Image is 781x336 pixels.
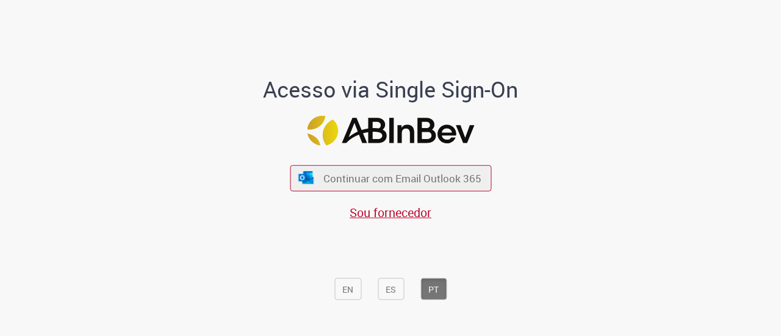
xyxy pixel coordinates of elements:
button: ícone Azure/Microsoft 360 Continuar com Email Outlook 365 [290,165,491,191]
font: Continuar com Email Outlook 365 [323,171,481,185]
button: EN [334,278,361,300]
a: Sou fornecedor [350,204,431,220]
img: ícone Azure/Microsoft 360 [298,171,315,184]
button: ES [378,278,404,300]
font: ES [386,284,396,295]
font: Acesso via Single Sign-On [263,74,518,103]
font: EN [342,284,353,295]
img: Logotipo da ABInBev [307,116,474,146]
button: PT [420,278,447,300]
font: PT [428,284,439,295]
